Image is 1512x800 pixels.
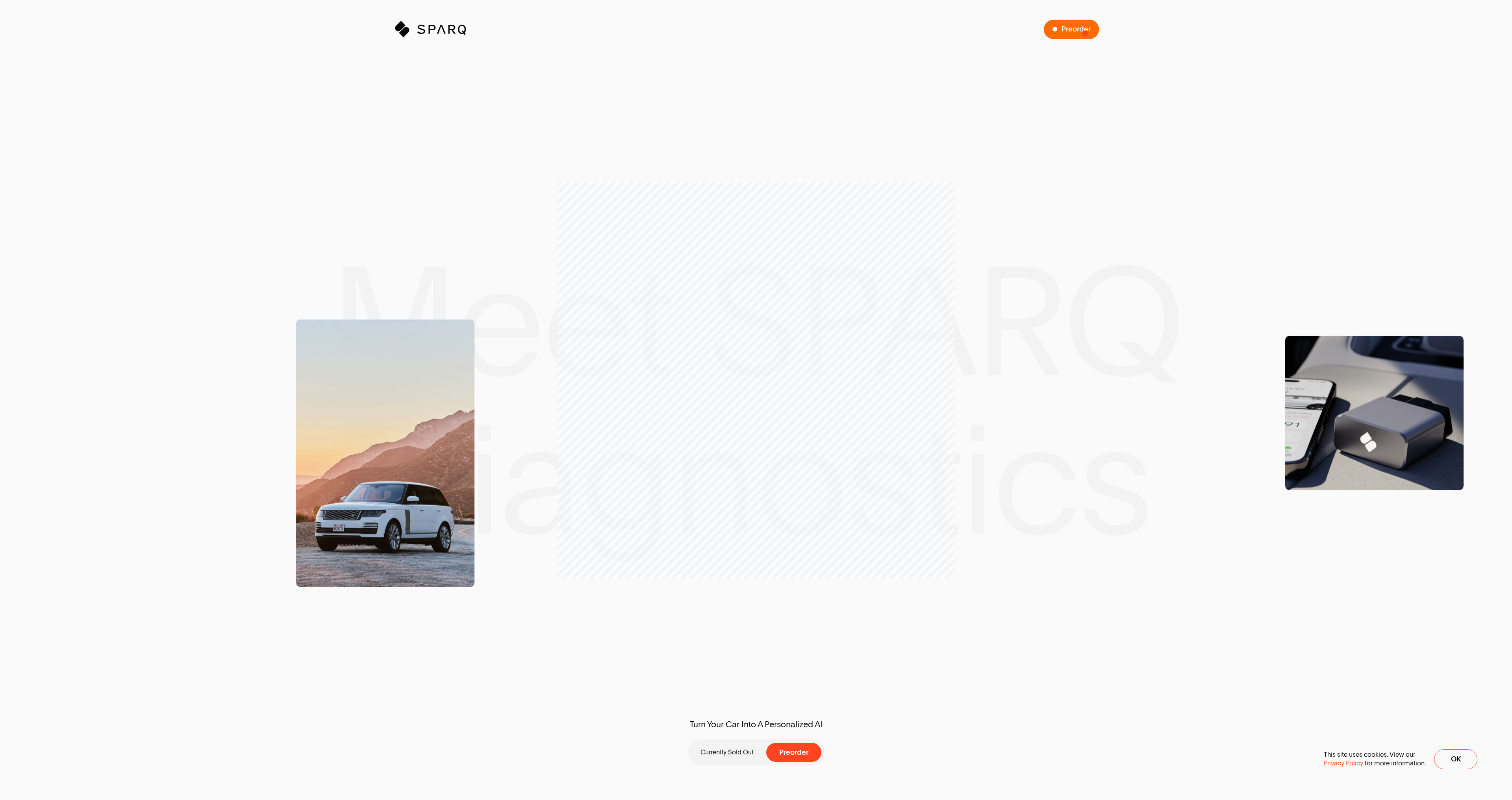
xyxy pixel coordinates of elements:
[690,719,823,730] span: Turn Your Car Into A Personalized AI
[1044,20,1099,39] button: Preorder a SPARQ Diagnostics Device
[1285,336,1464,490] img: Product Shot of a SPARQ Diagnostics Device
[1434,749,1477,769] button: Ok
[1038,211,1216,478] img: SPARQ Diagnostics being inserting into an OBD Port
[1324,750,1426,768] p: This site uses cookies. View our for more information.
[1062,26,1091,33] span: Preorder
[1324,759,1363,768] a: Privacy Policy
[296,320,474,587] img: Range Rover Scenic Shot
[673,719,839,730] span: Turn Your Car Into A Personalized AI
[779,749,808,756] span: Preorder
[1451,756,1461,763] span: Ok
[49,190,227,458] img: SPARQ app open in an iPhone on the Table
[700,748,754,757] p: Currently Sold Out
[766,743,821,762] button: Preorder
